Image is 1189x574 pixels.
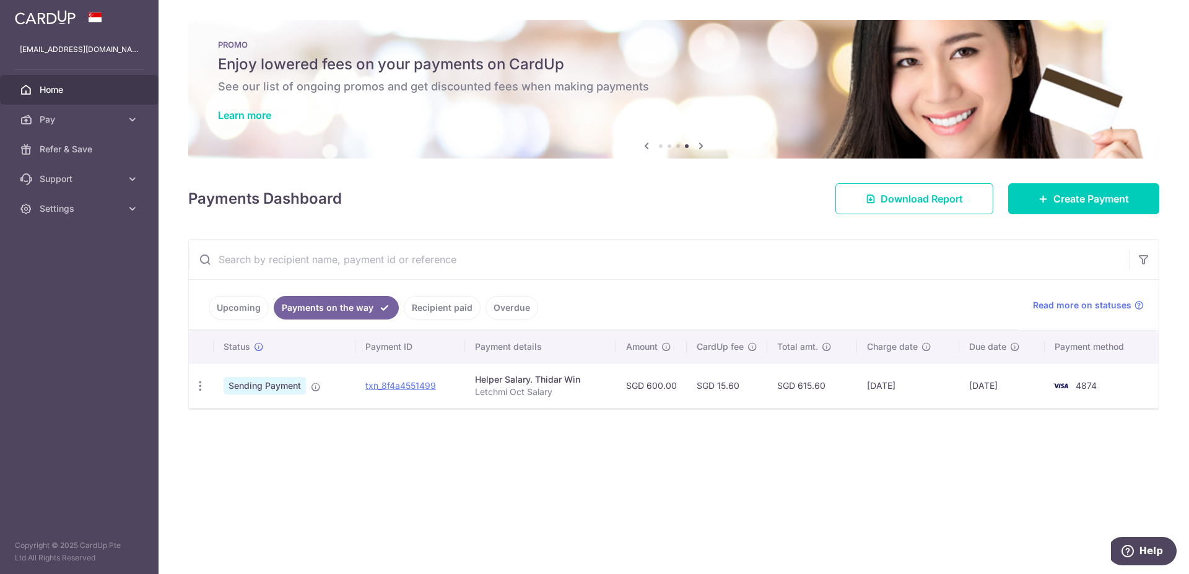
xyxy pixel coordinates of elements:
img: CardUp [15,10,76,25]
span: Due date [969,341,1006,353]
a: Overdue [486,296,538,320]
a: Read more on statuses [1033,299,1144,311]
a: Download Report [835,183,993,214]
th: Payment ID [355,331,465,363]
span: Support [40,173,121,185]
h6: See our list of ongoing promos and get discounted fees when making payments [218,79,1130,94]
p: [EMAIL_ADDRESS][DOMAIN_NAME] [20,43,139,56]
span: Create Payment [1053,191,1129,206]
td: [DATE] [857,363,959,408]
span: Amount [626,341,658,353]
h4: Payments Dashboard [188,188,342,210]
span: Charge date [867,341,918,353]
span: Read more on statuses [1033,299,1131,311]
a: Payments on the way [274,296,399,320]
span: Refer & Save [40,143,121,155]
td: SGD 615.60 [767,363,857,408]
td: [DATE] [959,363,1045,408]
span: CardUp fee [697,341,744,353]
span: Total amt. [777,341,818,353]
span: 4874 [1076,380,1097,391]
a: Learn more [218,109,271,121]
input: Search by recipient name, payment id or reference [189,240,1129,279]
span: Home [40,84,121,96]
a: Create Payment [1008,183,1159,214]
a: Upcoming [209,296,269,320]
p: Letchmi Oct Salary [475,386,607,398]
td: SGD 600.00 [616,363,687,408]
img: Bank Card [1048,378,1073,393]
span: Status [224,341,250,353]
img: Latest Promos banner [188,20,1159,159]
span: Settings [40,202,121,215]
div: Helper Salary. Thidar Win [475,373,607,386]
p: PROMO [218,40,1130,50]
h5: Enjoy lowered fees on your payments on CardUp [218,54,1130,74]
th: Payment method [1045,331,1159,363]
a: Recipient paid [404,296,481,320]
td: SGD 15.60 [687,363,767,408]
span: Sending Payment [224,377,306,394]
span: Download Report [881,191,963,206]
iframe: Opens a widget where you can find more information [1111,537,1177,568]
span: Pay [40,113,121,126]
th: Payment details [465,331,617,363]
a: txn_8f4a4551499 [365,380,436,391]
